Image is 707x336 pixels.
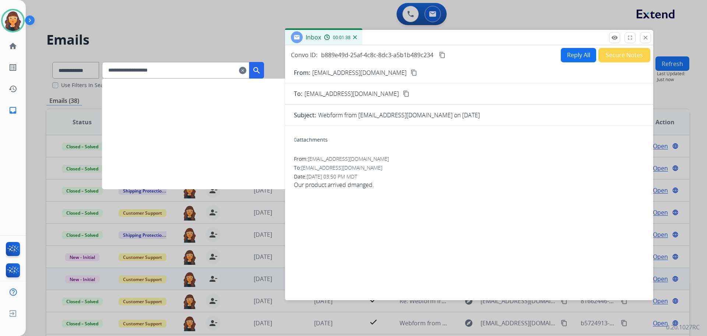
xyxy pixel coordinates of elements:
button: Reply All [561,48,596,62]
div: attachments [294,136,328,143]
p: 0.20.1027RC [666,323,700,332]
span: [EMAIL_ADDRESS][DOMAIN_NAME] [305,89,399,98]
mat-icon: home [8,42,17,51]
mat-icon: search [252,66,261,75]
span: [EMAIL_ADDRESS][DOMAIN_NAME] [308,155,389,162]
mat-icon: list_alt [8,63,17,72]
mat-icon: clear [239,66,246,75]
div: To: [294,164,644,172]
p: Convo ID: [291,51,317,59]
p: To: [294,89,302,98]
mat-icon: content_copy [439,52,446,58]
span: [DATE] 03:50 PM MDT [307,173,357,180]
button: Secure Notes [598,48,650,62]
div: From: [294,155,644,163]
span: Inbox [306,33,321,41]
mat-icon: content_copy [403,90,409,97]
div: Date: [294,173,644,180]
span: 00:01:38 [333,35,351,41]
mat-icon: history [8,84,17,93]
span: [EMAIL_ADDRESS][DOMAIN_NAME] [301,164,382,171]
mat-icon: close [642,34,649,41]
mat-icon: inbox [8,106,17,115]
mat-icon: fullscreen [627,34,633,41]
span: b889e49d-25af-4c8c-8dc3-a5b1b489c234 [321,51,433,59]
span: Our product arrived dmanged. [294,180,644,189]
mat-icon: remove_red_eye [611,34,618,41]
p: Webform from [EMAIL_ADDRESS][DOMAIN_NAME] on [DATE] [318,111,480,119]
p: From: [294,68,310,77]
p: [EMAIL_ADDRESS][DOMAIN_NAME] [312,68,407,77]
p: Subject: [294,111,316,119]
mat-icon: content_copy [411,69,417,76]
img: avatar [3,10,23,31]
span: 0 [294,136,297,143]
